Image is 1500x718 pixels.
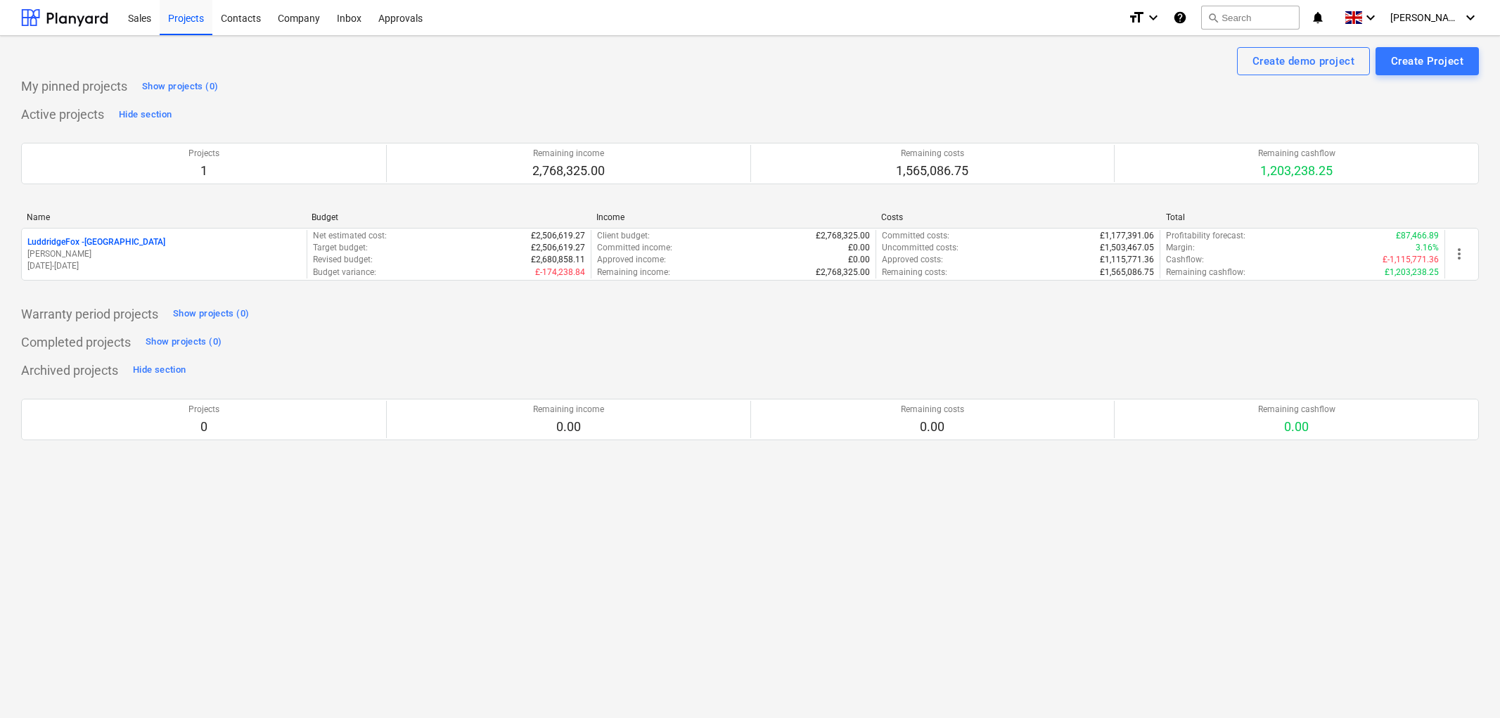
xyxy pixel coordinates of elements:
[531,242,585,254] p: £2,506,619.27
[1166,267,1245,278] p: Remaining cashflow :
[1100,267,1154,278] p: £1,565,086.75
[133,362,186,378] div: Hide section
[27,248,301,260] p: [PERSON_NAME]
[139,75,222,98] button: Show projects (0)
[882,254,943,266] p: Approved costs :
[27,236,301,272] div: LuddridgeFox -[GEOGRAPHIC_DATA][PERSON_NAME][DATE]-[DATE]
[1258,418,1335,435] p: 0.00
[119,107,172,123] div: Hide section
[21,362,118,379] p: Archived projects
[532,162,605,179] p: 2,768,325.00
[142,331,225,354] button: Show projects (0)
[1362,9,1379,26] i: keyboard_arrow_down
[1383,254,1439,266] p: £-1,115,771.36
[1311,9,1325,26] i: notifications
[1100,242,1154,254] p: £1,503,467.05
[142,79,218,95] div: Show projects (0)
[312,212,585,222] div: Budget
[313,242,368,254] p: Target budget :
[1100,230,1154,242] p: £1,177,391.06
[115,103,175,126] button: Hide section
[1207,12,1219,23] span: search
[535,267,585,278] p: £-174,238.84
[188,404,219,416] p: Projects
[21,106,104,123] p: Active projects
[1237,47,1370,75] button: Create demo project
[1166,230,1245,242] p: Profitability forecast :
[597,267,670,278] p: Remaining income :
[1258,162,1335,179] p: 1,203,238.25
[597,254,666,266] p: Approved income :
[27,212,300,222] div: Name
[27,260,301,272] p: [DATE] - [DATE]
[816,230,870,242] p: £2,768,325.00
[1390,12,1461,23] span: [PERSON_NAME]
[1451,245,1468,262] span: more_vert
[533,418,604,435] p: 0.00
[882,242,959,254] p: Uncommitted costs :
[881,212,1155,222] div: Costs
[21,306,158,323] p: Warranty period projects
[901,418,964,435] p: 0.00
[173,306,249,322] div: Show projects (0)
[1166,212,1440,222] div: Total
[1252,52,1354,70] div: Create demo project
[1376,47,1479,75] button: Create Project
[21,334,131,351] p: Completed projects
[188,162,219,179] p: 1
[1391,52,1463,70] div: Create Project
[882,230,949,242] p: Committed costs :
[896,148,968,160] p: Remaining costs
[21,78,127,95] p: My pinned projects
[901,404,964,416] p: Remaining costs
[1173,9,1187,26] i: Knowledge base
[597,230,650,242] p: Client budget :
[1128,9,1145,26] i: format_size
[1416,242,1439,254] p: 3.16%
[533,404,604,416] p: Remaining income
[27,236,165,248] p: LuddridgeFox - [GEOGRAPHIC_DATA]
[188,148,219,160] p: Projects
[129,359,189,382] button: Hide section
[896,162,968,179] p: 1,565,086.75
[146,334,222,350] div: Show projects (0)
[1201,6,1300,30] button: Search
[531,230,585,242] p: £2,506,619.27
[1166,254,1204,266] p: Cashflow :
[169,303,252,326] button: Show projects (0)
[597,242,672,254] p: Committed income :
[848,254,870,266] p: £0.00
[313,230,387,242] p: Net estimated cost :
[1100,254,1154,266] p: £1,115,771.36
[1258,404,1335,416] p: Remaining cashflow
[848,242,870,254] p: £0.00
[1385,267,1439,278] p: £1,203,238.25
[1258,148,1335,160] p: Remaining cashflow
[1145,9,1162,26] i: keyboard_arrow_down
[882,267,947,278] p: Remaining costs :
[1396,230,1439,242] p: £87,466.89
[188,418,219,435] p: 0
[816,267,870,278] p: £2,768,325.00
[532,148,605,160] p: Remaining income
[313,267,376,278] p: Budget variance :
[531,254,585,266] p: £2,680,858.11
[1462,9,1479,26] i: keyboard_arrow_down
[313,254,373,266] p: Revised budget :
[1166,242,1195,254] p: Margin :
[596,212,870,222] div: Income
